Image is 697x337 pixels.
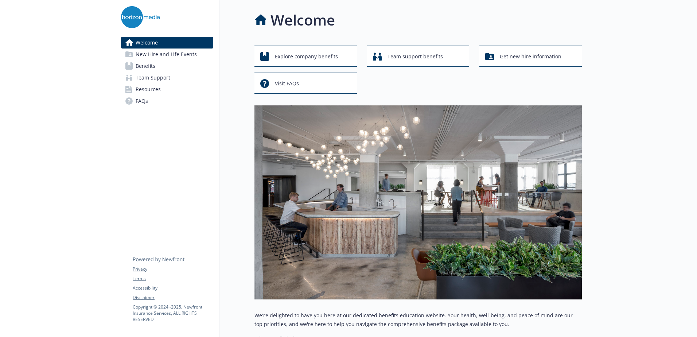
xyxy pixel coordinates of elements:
[136,37,158,49] span: Welcome
[136,60,155,72] span: Benefits
[136,49,197,60] span: New Hire and Life Events
[254,311,582,329] p: We're delighted to have you here at our dedicated benefits education website. Your health, well-b...
[133,285,213,291] a: Accessibility
[275,77,299,90] span: Visit FAQs
[133,294,213,301] a: Disclaimer
[254,73,357,94] button: Visit FAQs
[270,9,335,31] h1: Welcome
[275,50,338,63] span: Explore company benefits
[133,275,213,282] a: Terms
[133,266,213,272] a: Privacy
[388,50,443,63] span: Team support benefits
[500,50,561,63] span: Get new hire information
[121,60,213,72] a: Benefits
[254,46,357,67] button: Explore company benefits
[254,105,582,299] img: overview page banner
[136,95,148,107] span: FAQs
[136,72,170,84] span: Team Support
[121,84,213,95] a: Resources
[121,37,213,49] a: Welcome
[367,46,470,67] button: Team support benefits
[133,304,213,322] p: Copyright © 2024 - 2025 , Newfront Insurance Services, ALL RIGHTS RESERVED
[121,72,213,84] a: Team Support
[121,49,213,60] a: New Hire and Life Events
[479,46,582,67] button: Get new hire information
[136,84,161,95] span: Resources
[121,95,213,107] a: FAQs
